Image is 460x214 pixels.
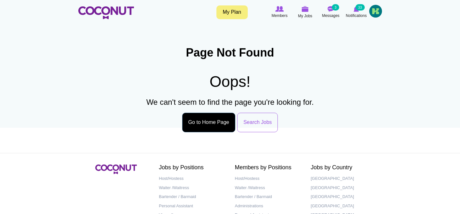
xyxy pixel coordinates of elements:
a: Browse Members Members [267,5,292,19]
span: Members [271,12,287,19]
h2: Jobs by Country [311,164,377,171]
h2: Members by Positions [235,164,301,171]
img: Messages [328,6,334,12]
a: My Plan [216,5,248,19]
a: Host/Hostess [235,174,301,183]
img: Home [78,6,134,19]
h3: We can't seem to find the page you're looking for. [78,98,382,106]
a: Waiter /Waitress [159,183,225,193]
small: 33 [355,4,364,11]
a: Host/Hostess [159,174,225,183]
a: [GEOGRAPHIC_DATA] [311,202,377,211]
a: [GEOGRAPHIC_DATA] [311,174,377,183]
a: Personal Assistant [159,202,225,211]
span: Messages [322,12,339,19]
img: My Jobs [302,6,309,12]
h2: Jobs by Positions [159,164,225,171]
a: Go to Home Page [182,113,235,132]
small: 3 [332,4,339,11]
a: My Jobs My Jobs [292,5,318,20]
a: Bartender / Barmaid [159,192,225,202]
a: [GEOGRAPHIC_DATA] [311,183,377,193]
span: My Jobs [298,13,312,19]
img: Coconut [95,164,137,174]
h2: Oops! [78,72,382,92]
a: Notifications Notifications 33 [344,5,369,19]
span: Notifications [346,12,367,19]
a: Bartender / Barmaid [235,192,301,202]
a: Search Jobs [237,113,278,132]
a: Waiter /Waitress [235,183,301,193]
img: Browse Members [275,6,284,12]
img: Notifications [354,6,359,12]
a: Administrations [235,202,301,211]
h1: Page Not Found [78,46,382,59]
a: [GEOGRAPHIC_DATA] [311,192,377,202]
a: Messages Messages 3 [318,5,344,19]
